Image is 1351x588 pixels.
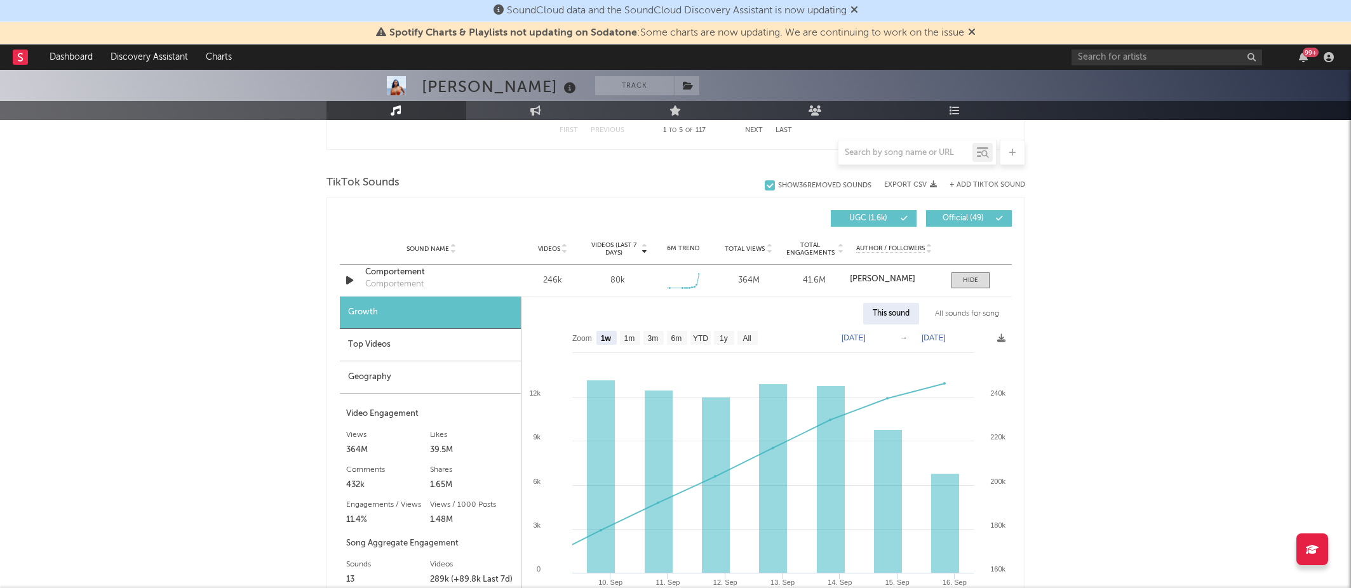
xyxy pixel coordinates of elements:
[725,245,765,253] span: Total Views
[671,334,682,343] text: 6m
[669,128,676,133] span: to
[346,462,431,478] div: Comments
[346,427,431,443] div: Views
[647,334,658,343] text: 3m
[346,406,514,422] div: Video Engagement
[533,521,541,529] text: 3k
[533,433,541,441] text: 9k
[346,478,431,493] div: 432k
[326,175,400,190] span: TikTok Sounds
[990,478,1005,485] text: 200k
[41,44,102,70] a: Dashboard
[942,578,966,586] text: 16. Sep
[533,478,541,485] text: 6k
[990,521,1005,529] text: 180k
[346,572,431,587] div: 13
[713,578,737,586] text: 12. Sep
[572,334,592,343] text: Zoom
[507,6,847,16] span: SoundCloud data and the SoundCloud Discovery Assistant is now updating
[624,334,635,343] text: 1m
[692,334,708,343] text: YTD
[346,497,431,512] div: Engagements / Views
[1303,48,1319,57] div: 99 +
[850,6,858,16] span: Dismiss
[831,210,917,227] button: UGC(1.6k)
[885,578,909,586] text: 15. Sep
[778,182,871,190] div: Show 36 Removed Sounds
[430,497,514,512] div: Views / 1000 Posts
[650,123,720,138] div: 1 5 117
[529,389,541,397] text: 12k
[346,512,431,528] div: 11.4%
[389,28,964,38] span: : Some charts are now updating. We are continuing to work on the issue
[1072,50,1262,65] input: Search for artists
[536,565,540,573] text: 0
[950,182,1025,189] button: + Add TikTok Sound
[523,274,582,287] div: 246k
[430,427,514,443] div: Likes
[102,44,197,70] a: Discovery Assistant
[884,181,937,189] button: Export CSV
[588,241,640,257] span: Videos (last 7 days)
[422,76,579,97] div: [PERSON_NAME]
[925,303,1009,324] div: All sounds for song
[346,443,431,458] div: 364M
[850,275,915,283] strong: [PERSON_NAME]
[340,329,521,361] div: Top Videos
[937,182,1025,189] button: + Add TikTok Sound
[1299,52,1308,62] button: 99+
[784,241,836,257] span: Total Engagements
[340,297,521,329] div: Growth
[538,245,560,253] span: Videos
[685,128,693,133] span: of
[770,578,795,586] text: 13. Sep
[719,274,778,287] div: 364M
[784,274,844,287] div: 41.6M
[926,210,1012,227] button: Official(49)
[968,28,976,38] span: Dismiss
[595,76,675,95] button: Track
[430,478,514,493] div: 1.65M
[610,274,625,287] div: 80k
[197,44,241,70] a: Charts
[743,334,751,343] text: All
[838,148,972,158] input: Search by song name or URL
[839,215,897,222] span: UGC ( 1.6k )
[842,333,866,342] text: [DATE]
[600,334,611,343] text: 1w
[430,557,514,572] div: Videos
[365,278,424,291] div: Comportement
[389,28,637,38] span: Spotify Charts & Playlists not updating on Sodatone
[346,536,514,551] div: Song Aggregate Engagement
[654,244,713,253] div: 6M Trend
[850,275,938,284] a: [PERSON_NAME]
[863,303,919,324] div: This sound
[365,266,498,279] a: Comportement
[407,245,449,253] span: Sound Name
[598,578,622,586] text: 10. Sep
[560,127,578,134] button: First
[430,512,514,528] div: 1.48M
[856,244,925,253] span: Author / Followers
[990,433,1005,441] text: 220k
[934,215,993,222] span: Official ( 49 )
[346,557,431,572] div: Sounds
[591,127,624,134] button: Previous
[828,578,852,586] text: 14. Sep
[430,462,514,478] div: Shares
[655,578,680,586] text: 11. Sep
[922,333,946,342] text: [DATE]
[745,127,763,134] button: Next
[990,565,1005,573] text: 160k
[720,334,728,343] text: 1y
[990,389,1005,397] text: 240k
[430,443,514,458] div: 39.5M
[430,572,514,587] div: 289k (+89.8k Last 7d)
[340,361,521,394] div: Geography
[776,127,792,134] button: Last
[900,333,908,342] text: →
